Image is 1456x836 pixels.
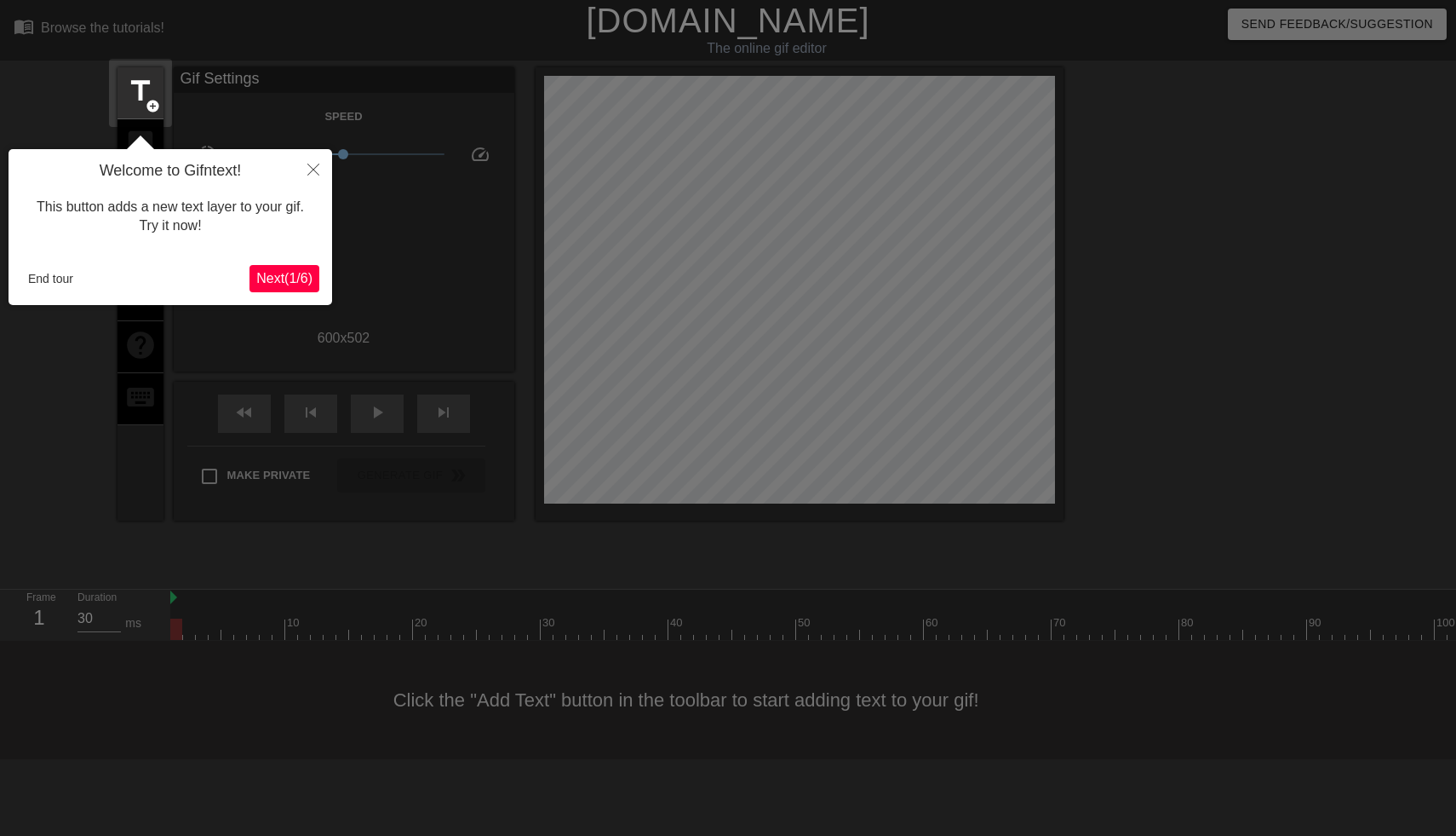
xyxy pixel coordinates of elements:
[249,265,319,292] button: Next
[21,266,80,291] button: End tour
[256,271,312,285] span: Next ( 1 / 6 )
[295,149,332,188] button: Close
[21,181,319,253] div: This button adds a new text layer to your gif. Try it now!
[21,162,319,181] h4: Welcome to Gifntext!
